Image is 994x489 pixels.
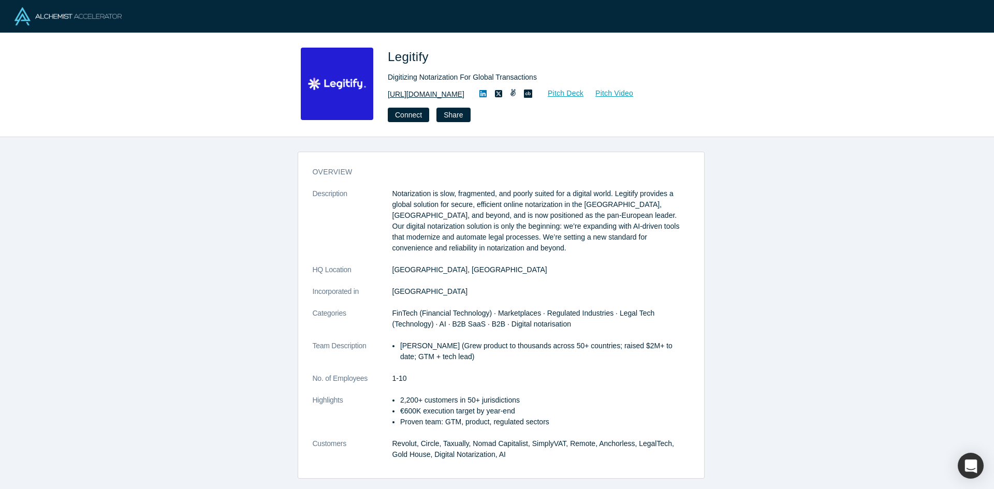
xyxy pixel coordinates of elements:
p: Proven team: GTM, product, regulated sectors [400,417,690,427]
li: [PERSON_NAME] (Grew product to thousands across 50+ countries; raised $2M+ to date; GTM + tech lead) [400,340,690,362]
button: Share [436,108,470,122]
p: 2,200+ customers in 50+ jurisdictions [400,395,690,406]
dd: Revolut, Circle, Taxually, Nomad Capitalist, SimplyVAT, Remote, Anchorless, LegalTech, Gold House... [392,438,690,460]
img: Legitify's Logo [301,48,373,120]
dt: No. of Employees [313,373,392,395]
dt: HQ Location [313,264,392,286]
p: Notarization is slow, fragmented, and poorly suited for a digital world. Legitify provides a glob... [392,188,690,254]
dd: [GEOGRAPHIC_DATA], [GEOGRAPHIC_DATA] [392,264,690,275]
dt: Incorporated in [313,286,392,308]
a: Pitch Deck [536,87,584,99]
dd: [GEOGRAPHIC_DATA] [392,286,690,297]
dt: Highlights [313,395,392,438]
div: Digitizing Notarization For Global Transactions [388,72,678,83]
dt: Customers [313,438,392,471]
p: €600K execution target by year-end [400,406,690,417]
a: [URL][DOMAIN_NAME] [388,89,464,100]
button: Connect [388,108,429,122]
dd: 1-10 [392,373,690,384]
span: FinTech (Financial Technology) · Marketplaces · Regulated Industries · Legal Tech (Technology) · ... [392,309,655,328]
img: Alchemist Logo [14,7,122,25]
dt: Description [313,188,392,264]
dt: Categories [313,308,392,340]
h3: overview [313,167,675,177]
span: Legitify [388,50,432,64]
dt: Team Description [313,340,392,373]
a: Pitch Video [584,87,634,99]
